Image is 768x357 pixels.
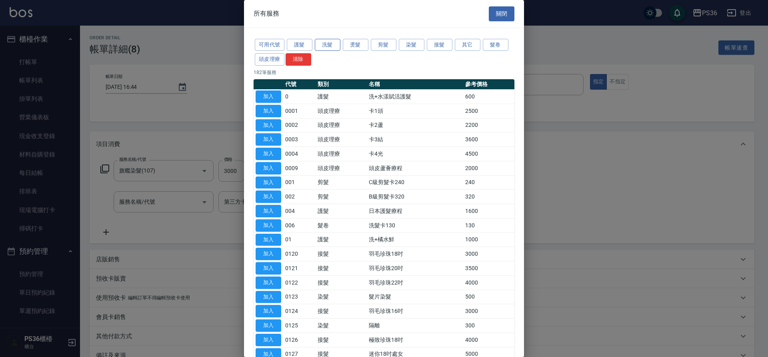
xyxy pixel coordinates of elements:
[463,304,514,319] td: 3000
[455,39,480,51] button: 其它
[463,261,514,276] td: 3500
[316,190,367,204] td: 剪髮
[256,148,281,160] button: 加入
[343,39,368,51] button: 燙髮
[256,191,281,203] button: 加入
[256,205,281,217] button: 加入
[256,119,281,132] button: 加入
[283,161,316,175] td: 0009
[463,333,514,347] td: 4000
[463,233,514,247] td: 1000
[463,247,514,261] td: 3000
[287,39,312,51] button: 護髮
[283,118,316,132] td: 0002
[316,161,367,175] td: 頭皮理療
[427,39,452,51] button: 接髮
[283,333,316,347] td: 0126
[463,147,514,161] td: 4500
[256,162,281,174] button: 加入
[367,118,463,132] td: 卡2蘆
[256,334,281,346] button: 加入
[316,90,367,104] td: 護髮
[463,104,514,118] td: 2500
[367,233,463,247] td: 洗+橘水鮮
[256,262,281,275] button: 加入
[283,218,316,233] td: 006
[367,161,463,175] td: 頭皮蘆薈療程
[463,79,514,90] th: 參考價格
[256,105,281,117] button: 加入
[316,132,367,147] td: 頭皮理療
[316,247,367,261] td: 接髮
[283,190,316,204] td: 002
[283,290,316,304] td: 0123
[254,10,279,18] span: 所有服務
[283,233,316,247] td: 01
[371,39,396,51] button: 剪髮
[367,132,463,147] td: 卡3結
[367,79,463,90] th: 名稱
[367,275,463,290] td: 羽毛珍珠22吋
[367,190,463,204] td: B級剪髮卡320
[463,204,514,219] td: 1600
[315,39,340,51] button: 洗髮
[256,176,281,189] button: 加入
[256,133,281,146] button: 加入
[255,53,284,66] button: 頭皮理療
[283,304,316,319] td: 0124
[316,79,367,90] th: 類別
[316,333,367,347] td: 接髮
[256,90,281,103] button: 加入
[283,261,316,276] td: 0121
[463,90,514,104] td: 600
[283,204,316,219] td: 004
[316,290,367,304] td: 染髮
[255,39,284,51] button: 可用代號
[367,333,463,347] td: 極致珍珠18吋
[463,319,514,333] td: 300
[283,104,316,118] td: 0001
[316,319,367,333] td: 染髮
[256,277,281,289] button: 加入
[256,234,281,246] button: 加入
[367,319,463,333] td: 隔離
[367,261,463,276] td: 羽毛珍珠20吋
[316,233,367,247] td: 護髮
[483,39,508,51] button: 髮卷
[316,304,367,319] td: 接髮
[316,218,367,233] td: 髮卷
[256,305,281,317] button: 加入
[283,247,316,261] td: 0120
[463,132,514,147] td: 3600
[256,319,281,332] button: 加入
[367,290,463,304] td: 髮片染髮
[463,190,514,204] td: 320
[256,219,281,232] button: 加入
[316,104,367,118] td: 頭皮理療
[316,118,367,132] td: 頭皮理療
[367,204,463,219] td: 日本護髮療程
[256,291,281,303] button: 加入
[367,147,463,161] td: 卡4光
[316,275,367,290] td: 接髮
[283,90,316,104] td: 0
[463,118,514,132] td: 2200
[367,247,463,261] td: 羽毛珍珠18吋
[463,290,514,304] td: 500
[399,39,424,51] button: 染髮
[286,53,311,66] button: 清除
[367,104,463,118] td: 卡1頭
[254,69,514,76] p: 182 筆服務
[283,319,316,333] td: 0125
[283,147,316,161] td: 0004
[367,175,463,190] td: C級剪髮卡240
[463,275,514,290] td: 4000
[283,132,316,147] td: 0003
[256,248,281,260] button: 加入
[463,175,514,190] td: 240
[367,90,463,104] td: 洗+水漾賦活護髮
[367,218,463,233] td: 洗髮卡130
[283,275,316,290] td: 0122
[463,161,514,175] td: 2000
[316,204,367,219] td: 護髮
